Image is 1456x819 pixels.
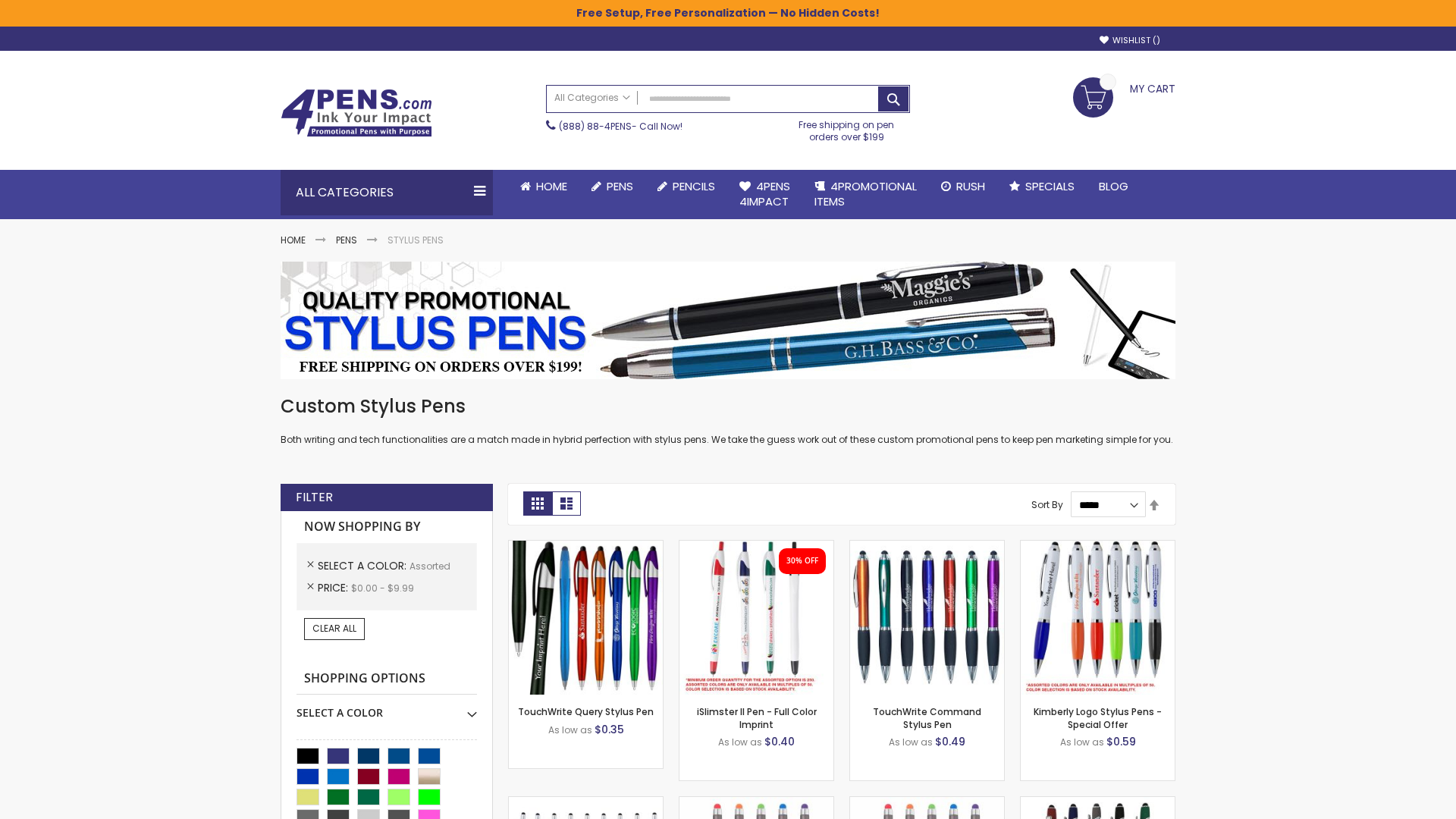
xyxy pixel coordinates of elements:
[997,170,1087,203] a: Specials
[935,734,965,749] span: $0.49
[281,89,432,137] img: 4Pens Custom Pens and Promotional Products
[281,170,493,215] div: All Categories
[336,234,357,246] a: Pens
[595,722,624,737] span: $0.35
[1106,734,1136,749] span: $0.59
[281,262,1175,379] img: Stylus Pens
[509,540,663,553] a: TouchWrite Query Stylus Pen-Assorted
[889,736,933,748] span: As low as
[554,92,630,104] span: All Categories
[312,622,356,635] span: Clear All
[679,540,833,553] a: iSlimster II - Full Color-Assorted
[645,170,727,203] a: Pencils
[509,541,663,695] img: TouchWrite Query Stylus Pen-Assorted
[697,705,817,730] a: iSlimster II Pen - Full Color Imprint
[297,511,477,543] strong: Now Shopping by
[508,170,579,203] a: Home
[607,178,633,194] span: Pens
[786,556,818,566] div: 30% OFF
[718,736,762,748] span: As low as
[727,170,802,219] a: 4Pens4impact
[1100,35,1160,46] a: Wishlist
[1021,541,1175,695] img: Kimberly Logo Stylus Pens-Assorted
[783,113,911,143] div: Free shipping on pen orders over $199
[297,695,477,720] div: Select A Color
[297,663,477,695] strong: Shopping Options
[673,178,715,194] span: Pencils
[814,178,917,209] span: 4PROMOTIONAL ITEMS
[1099,178,1128,194] span: Blog
[850,541,1004,695] img: TouchWrite Command Stylus Pen-Assorted
[281,234,306,246] a: Home
[850,796,1004,809] a: Islander Softy Gel with Stylus - ColorJet Imprint-Assorted
[351,582,414,595] span: $0.00 - $9.99
[281,394,1175,447] div: Both writing and tech functionalities are a match made in hybrid perfection with stylus pens. We ...
[679,796,833,809] a: Islander Softy Gel Pen with Stylus-Assorted
[802,170,929,219] a: 4PROMOTIONALITEMS
[509,796,663,809] a: Stiletto Advertising Stylus Pens-Assorted
[579,170,645,203] a: Pens
[956,178,985,194] span: Rush
[929,170,997,203] a: Rush
[1031,498,1063,511] label: Sort By
[1021,796,1175,809] a: Custom Soft Touch® Metal Pens with Stylus-Assorted
[547,86,638,111] a: All Categories
[388,234,444,246] strong: Stylus Pens
[850,540,1004,553] a: TouchWrite Command Stylus Pen-Assorted
[559,120,632,133] a: (888) 88-4PENS
[679,541,833,695] img: iSlimster II - Full Color-Assorted
[281,394,1175,419] h1: Custom Stylus Pens
[739,178,790,209] span: 4Pens 4impact
[1034,705,1162,730] a: Kimberly Logo Stylus Pens - Special Offer
[1087,170,1141,203] a: Blog
[1025,178,1075,194] span: Specials
[1060,736,1104,748] span: As low as
[296,489,333,506] strong: Filter
[409,560,450,573] span: Assorted
[548,723,592,736] span: As low as
[523,491,552,516] strong: Grid
[559,120,682,133] span: - Call Now!
[873,705,981,730] a: TouchWrite Command Stylus Pen
[1021,540,1175,553] a: Kimberly Logo Stylus Pens-Assorted
[518,705,654,718] a: TouchWrite Query Stylus Pen
[318,580,351,595] span: Price
[318,558,409,573] span: Select A Color
[536,178,567,194] span: Home
[764,734,795,749] span: $0.40
[304,618,365,639] a: Clear All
